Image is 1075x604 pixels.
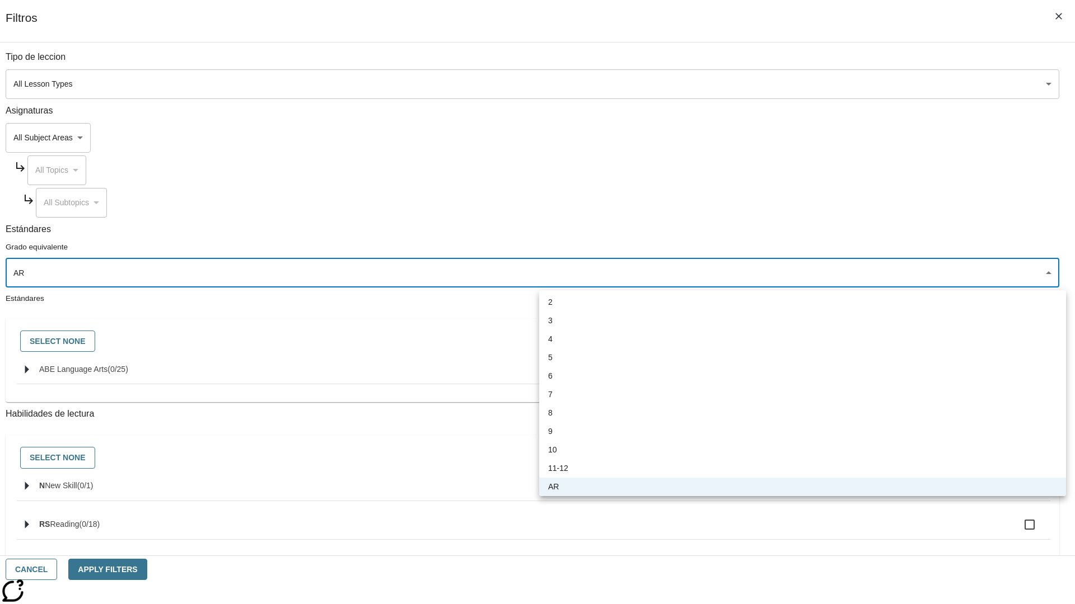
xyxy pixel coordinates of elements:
li: 8 [539,404,1066,422]
li: AR [539,478,1066,496]
ul: Seleccione un grado equivalente [539,289,1066,501]
li: 6 [539,367,1066,385]
li: 10 [539,441,1066,459]
li: 4 [539,330,1066,348]
li: 2 [539,293,1066,312]
li: 11-12 [539,459,1066,478]
li: 5 [539,348,1066,367]
li: 7 [539,385,1066,404]
li: 3 [539,312,1066,330]
li: 9 [539,422,1066,441]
